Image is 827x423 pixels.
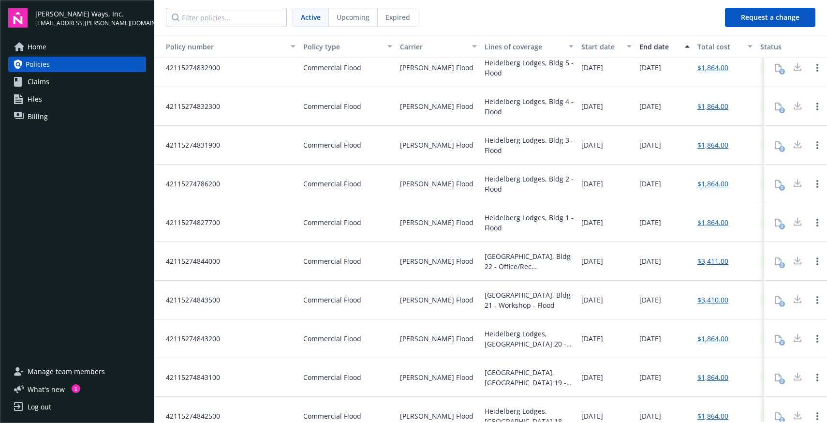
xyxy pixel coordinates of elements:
[697,179,728,189] a: $1,864.00
[697,62,728,73] a: $1,864.00
[639,333,661,344] span: [DATE]
[158,179,220,189] span: 42115274786200
[639,101,661,111] span: [DATE]
[581,42,621,52] div: Start date
[725,8,815,27] button: Request a change
[697,333,728,344] a: $1,864.00
[400,333,473,344] span: [PERSON_NAME] Flood
[812,256,823,267] a: Open options
[581,295,603,305] span: [DATE]
[158,217,220,227] span: 42115274827700
[400,62,473,73] span: [PERSON_NAME] Flood
[400,411,473,421] span: [PERSON_NAME] Flood
[400,256,473,266] span: [PERSON_NAME] Flood
[760,42,825,52] div: Status
[639,411,661,421] span: [DATE]
[639,179,661,189] span: [DATE]
[694,35,756,58] button: Total cost
[8,39,146,55] a: Home
[158,333,220,344] span: 42115274843200
[8,74,146,90] a: Claims
[158,372,220,382] span: 42115274843100
[8,57,146,72] a: Policies
[697,295,728,305] a: $3,410.00
[35,8,146,28] button: [PERSON_NAME] Ways, Inc.[EMAIL_ADDRESS][PERSON_NAME][DOMAIN_NAME]
[8,109,146,124] a: Billing
[299,35,396,58] button: Policy type
[812,372,823,383] a: Open options
[303,256,361,266] span: Commercial Flood
[485,329,574,349] div: Heidelberg Lodges, [GEOGRAPHIC_DATA] 20 - Flood
[400,42,466,52] div: Carrier
[812,139,823,151] a: Open options
[400,179,473,189] span: [PERSON_NAME] Flood
[158,101,220,111] span: 42115274832300
[8,384,80,394] button: What's new1
[35,19,146,28] span: [EMAIL_ADDRESS][PERSON_NAME][DOMAIN_NAME]
[639,295,661,305] span: [DATE]
[28,384,65,394] span: What ' s new
[697,256,728,266] a: $3,411.00
[485,290,574,310] div: [GEOGRAPHIC_DATA], Bldg 21 - Workshop - Flood
[485,135,574,155] div: Heidelberg Lodges, Bldg 3 - Flood
[485,58,574,78] div: Heidelberg Lodges, Bldg 5 - Flood
[28,399,51,415] div: Log out
[303,42,382,52] div: Policy type
[577,35,635,58] button: Start date
[400,372,473,382] span: [PERSON_NAME] Flood
[485,212,574,233] div: Heidelberg Lodges, Bldg 1 - Flood
[697,372,728,382] a: $1,864.00
[303,411,361,421] span: Commercial Flood
[812,178,823,190] a: Open options
[303,333,361,344] span: Commercial Flood
[812,294,823,306] a: Open options
[396,35,481,58] button: Carrier
[639,42,679,52] div: End date
[581,140,603,150] span: [DATE]
[303,217,361,227] span: Commercial Flood
[485,42,563,52] div: Lines of coverage
[337,12,369,22] span: Upcoming
[581,411,603,421] span: [DATE]
[481,35,577,58] button: Lines of coverage
[28,39,46,55] span: Home
[166,8,287,27] input: Filter policies...
[28,364,105,379] span: Manage team members
[35,9,146,19] span: [PERSON_NAME] Ways, Inc.
[385,12,410,22] span: Expired
[158,295,220,305] span: 42115274843500
[303,101,361,111] span: Commercial Flood
[697,217,728,227] a: $1,864.00
[72,384,80,393] div: 1
[158,140,220,150] span: 42115274831900
[697,42,742,52] div: Total cost
[303,179,361,189] span: Commercial Flood
[581,372,603,382] span: [DATE]
[639,62,661,73] span: [DATE]
[639,372,661,382] span: [DATE]
[697,140,728,150] a: $1,864.00
[158,62,220,73] span: 42115274832900
[303,140,361,150] span: Commercial Flood
[158,256,220,266] span: 42115274844000
[303,295,361,305] span: Commercial Flood
[158,411,220,421] span: 42115274842500
[400,217,473,227] span: [PERSON_NAME] Flood
[581,217,603,227] span: [DATE]
[485,251,574,272] div: [GEOGRAPHIC_DATA], Bldg 22 - Office/Rec [PERSON_NAME]
[301,12,321,22] span: Active
[485,174,574,194] div: Heidelberg Lodges, Bldg 2 - Flood
[485,367,574,388] div: [GEOGRAPHIC_DATA], [GEOGRAPHIC_DATA] 19 - Flood
[581,256,603,266] span: [DATE]
[8,8,28,28] img: navigator-logo.svg
[400,140,473,150] span: [PERSON_NAME] Flood
[639,217,661,227] span: [DATE]
[812,101,823,112] a: Open options
[697,101,728,111] a: $1,864.00
[812,333,823,345] a: Open options
[697,411,728,421] a: $1,864.00
[635,35,694,58] button: End date
[28,91,42,107] span: Files
[812,217,823,228] a: Open options
[303,62,361,73] span: Commercial Flood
